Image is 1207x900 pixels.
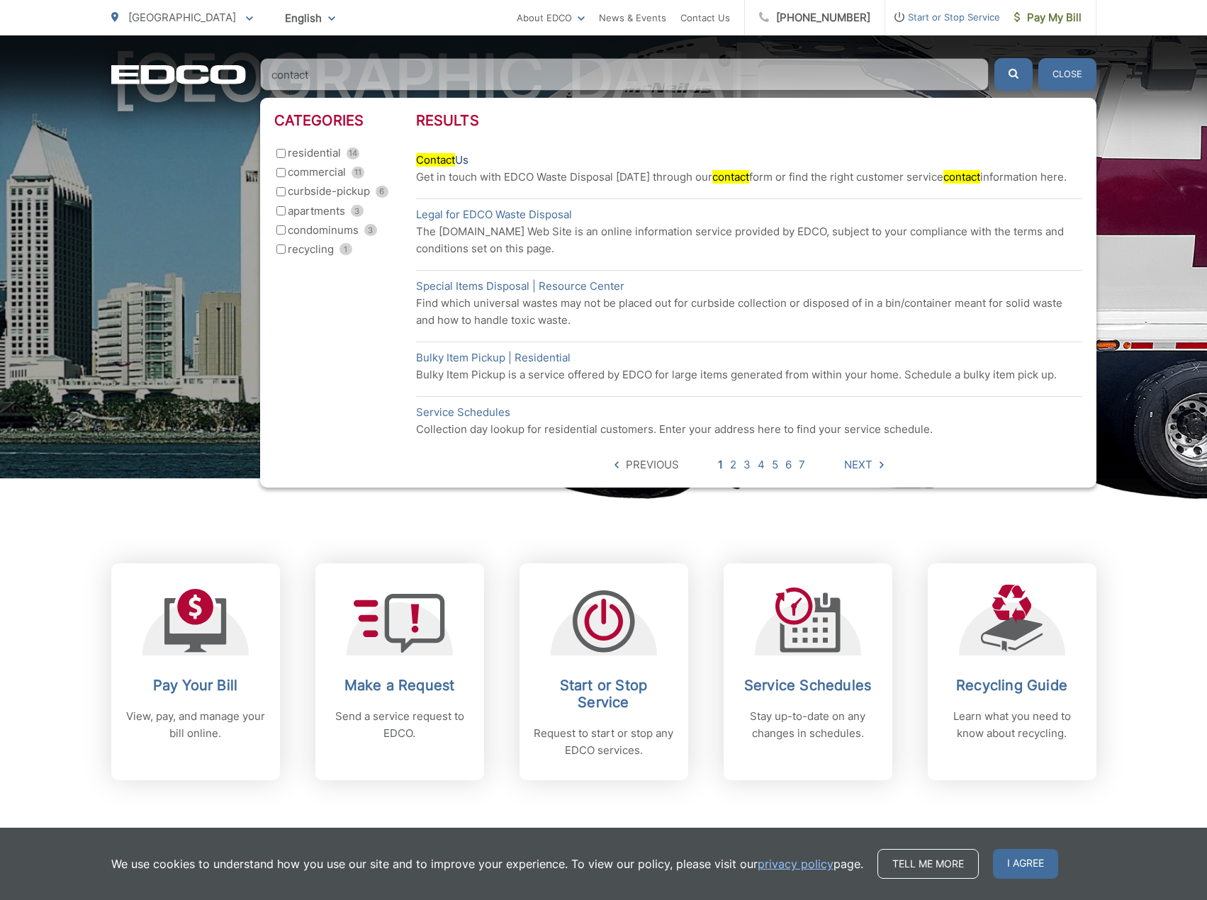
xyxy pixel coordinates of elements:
span: 1 [339,243,352,255]
span: 14 [347,147,359,159]
span: English [274,6,346,30]
a: Service Schedules [416,404,510,421]
mark: Contact [416,153,455,167]
h2: Recycling Guide [942,677,1082,694]
a: Recycling Guide Learn what you need to know about recycling. [928,563,1096,780]
a: privacy policy [758,855,833,872]
span: curbside-pickup [288,183,370,200]
input: Search [260,58,989,91]
span: Next [844,456,872,473]
a: Bulky Item Pickup | Residential [416,349,571,366]
p: We use cookies to understand how you use our site and to improve your experience. To view our pol... [111,855,863,872]
span: [GEOGRAPHIC_DATA] [128,11,236,24]
a: Legal for EDCO Waste Disposal [416,206,572,223]
a: 3 [743,456,751,473]
p: Find which universal wastes may not be placed out for curbside collection or disposed of in a bin... [416,295,1082,329]
p: Request to start or stop any EDCO services. [534,725,674,759]
h3: Results [416,112,1082,129]
p: Collection day lookup for residential customers. Enter your address here to find your service sch... [416,421,1082,438]
p: Bulky Item Pickup is a service offered by EDCO for large items generated from within your home. S... [416,366,1082,383]
a: Service Schedules Stay up-to-date on any changes in schedules. [724,563,892,780]
h3: Categories [274,112,416,129]
a: EDCD logo. Return to the homepage. [111,64,246,84]
input: recycling 1 [276,244,286,254]
input: residential 14 [276,149,286,158]
input: apartments 3 [276,206,286,215]
p: Get in touch with EDCO Waste Disposal [DATE] through our form or find the right customer service ... [416,169,1082,186]
p: Learn what you need to know about recycling. [942,708,1082,742]
p: View, pay, and manage your bill online. [125,708,266,742]
a: Special Items Disposal | Resource Center [416,278,624,295]
a: Make a Request Send a service request to EDCO. [315,563,484,780]
h2: Pay Your Bill [125,677,266,694]
span: 3 [351,205,364,217]
h2: Service Schedules [738,677,878,694]
input: curbside-pickup 6 [276,187,286,196]
span: apartments [288,203,345,220]
span: I agree [993,849,1058,879]
input: commercial 11 [276,168,286,177]
a: Next [844,456,884,473]
button: Close [1038,58,1096,91]
a: Tell me more [877,849,979,879]
h1: [GEOGRAPHIC_DATA] [111,43,1096,491]
a: ContactUs [416,152,468,169]
a: 5 [772,456,778,473]
span: 3 [364,224,377,236]
span: condominums [288,222,359,239]
h2: Start or Stop Service [534,677,674,711]
a: About EDCO [517,9,585,26]
a: 4 [758,456,765,473]
a: 1 [718,456,723,473]
a: News & Events [599,9,666,26]
input: condominums 3 [276,225,286,235]
a: 7 [799,456,805,473]
span: 6 [376,186,388,198]
mark: contact [943,170,980,184]
a: Pay Your Bill View, pay, and manage your bill online. [111,563,280,780]
span: commercial [288,164,346,181]
h2: Make a Request [330,677,470,694]
a: 6 [785,456,792,473]
span: recycling [288,241,334,258]
a: 2 [730,456,736,473]
p: The [DOMAIN_NAME] Web Site is an online information service provided by EDCO, subject to your com... [416,223,1082,257]
a: Contact Us [680,9,730,26]
mark: contact [712,170,749,184]
span: Previous [626,456,679,473]
p: Stay up-to-date on any changes in schedules. [738,708,878,742]
p: Send a service request to EDCO. [330,708,470,742]
span: Pay My Bill [1014,9,1082,26]
span: residential [288,145,341,162]
span: 11 [352,167,364,179]
button: Submit the search query. [994,58,1033,91]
